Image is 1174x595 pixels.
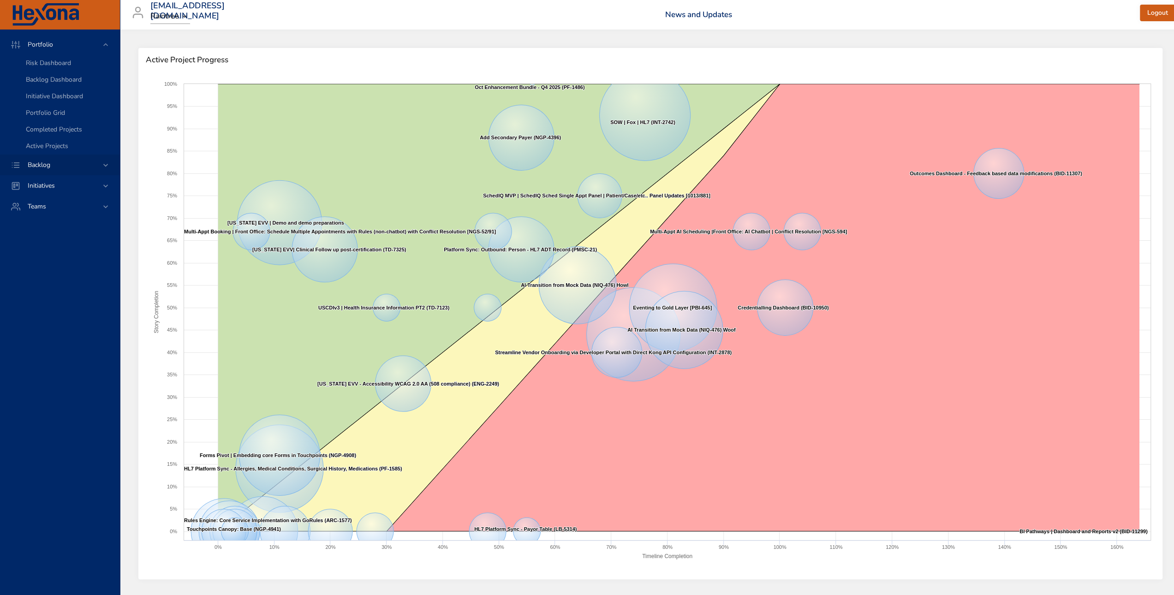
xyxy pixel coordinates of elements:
text: BI Pathways | Dashboard and Reports v2 (BID-11299) [1019,529,1148,534]
span: Active Project Progress [146,55,1155,65]
text: Outcomes Dashboard - Feedback based data modifications (BID-11307) [910,171,1082,176]
text: Oct Enhancement Bundle - Q4 2025 (PF-1486) [475,84,585,90]
text: 15% [167,461,177,467]
text: 40% [167,350,177,355]
span: Initiatives [20,181,62,190]
text: [US_STATE] EVV | Demo and demo preparations [227,220,344,226]
text: 45% [167,327,177,333]
text: 95% [167,103,177,109]
text: 90% [167,126,177,131]
text: 110% [829,544,842,550]
text: 120% [886,544,899,550]
text: [US_STATE] EVV - Accessibility WCAG 2.0 AA (508 compliance) (ENG-2249) [317,381,499,387]
div: Raintree [150,9,190,24]
text: 160% [1110,544,1123,550]
text: Timeline Completion [642,553,692,559]
text: 60% [167,260,177,266]
text: Platform Sync: Outbound: Person - HL7 ADT Record (PMSC-21) [444,247,597,252]
text: 55% [167,282,177,288]
span: Completed Projects [26,125,82,134]
text: Add Secondary Payer (NGP-4396) [480,135,561,140]
text: 50% [167,305,177,310]
text: Credentialling Dashboard (BID-10950) [738,305,829,310]
text: [US_STATE] EVV| Clinical Follow up post-certification (TD-7325) [252,247,406,252]
text: 80% [662,544,673,550]
text: 35% [167,372,177,377]
text: 140% [998,544,1011,550]
text: 70% [606,544,616,550]
text: Streamline Vendor Onboarding via Developer Portal with Direct Kong API Configuration (INT-2878) [495,350,732,355]
text: 90% [719,544,729,550]
text: SchedIQ MVP | SchedIQ Sched Single Appt Panel | Patient/Case/etc.. Panel Updates [1013/881] [483,193,710,198]
text: Touchpoints Canopy: Base (NGP-4941) [187,526,281,532]
text: HL7 Platform Sync - Payor Table (LB-5314) [474,526,577,532]
text: Rules Engine: Core Service Implementation with GoRules (ARC-1577) [184,518,352,523]
text: 25% [167,416,177,422]
span: Backlog Dashboard [26,75,82,84]
text: 150% [1054,544,1067,550]
span: Active Projects [26,142,68,150]
text: HL7 Platform Sync - Allergies, Medical Conditions, Surgical History, Medications (PF-1585) [184,466,402,471]
text: 65% [167,238,177,243]
text: 130% [942,544,955,550]
text: 20% [167,439,177,445]
text: 100% [164,81,177,87]
text: 70% [167,215,177,221]
text: 40% [438,544,448,550]
img: Hexona [11,3,80,26]
text: 60% [550,544,560,550]
text: 0% [215,544,222,550]
span: Backlog [20,161,58,169]
text: Multi-Appt AI Scheduling |Front Office: AI Chatbot | Conflict Resolution [NGS-594] [650,229,847,234]
text: AI Transition from Mock Data (NIQ-476) Woof [627,327,736,333]
text: AI Transition from Mock Data (NIQ-476) Howl [521,282,628,288]
text: 30% [381,544,392,550]
span: Portfolio Grid [26,108,65,117]
text: 5% [170,506,177,512]
text: 10% [269,544,280,550]
text: 50% [494,544,504,550]
text: 10% [167,484,177,489]
text: Eventing to Gold Layer [PBI-645] [633,305,712,310]
text: Story Completion [153,291,159,333]
text: 20% [325,544,335,550]
text: 0% [170,529,177,534]
span: Teams [20,202,54,211]
text: Multi-Appt Booking | Front Office: Schedule Multiple Appointments with Rules (non-chatbot) with C... [184,229,496,234]
text: 100% [773,544,786,550]
a: News and Updates [665,9,732,20]
span: Initiative Dashboard [26,92,83,101]
text: USCDIv3 | Health Insurance Information PT2 (TD-7123) [318,305,450,310]
h3: [EMAIL_ADDRESS][DOMAIN_NAME] [150,1,225,21]
text: Forms Pivot | Embedding core Forms in Touchpoints (NGP-4908) [200,452,356,458]
text: SOW | Fox | HL7 (INT-2742) [610,119,675,125]
text: 75% [167,193,177,198]
text: 85% [167,148,177,154]
span: Logout [1147,7,1168,19]
text: 30% [167,394,177,400]
span: Risk Dashboard [26,59,71,67]
text: 80% [167,171,177,176]
span: Portfolio [20,40,60,49]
